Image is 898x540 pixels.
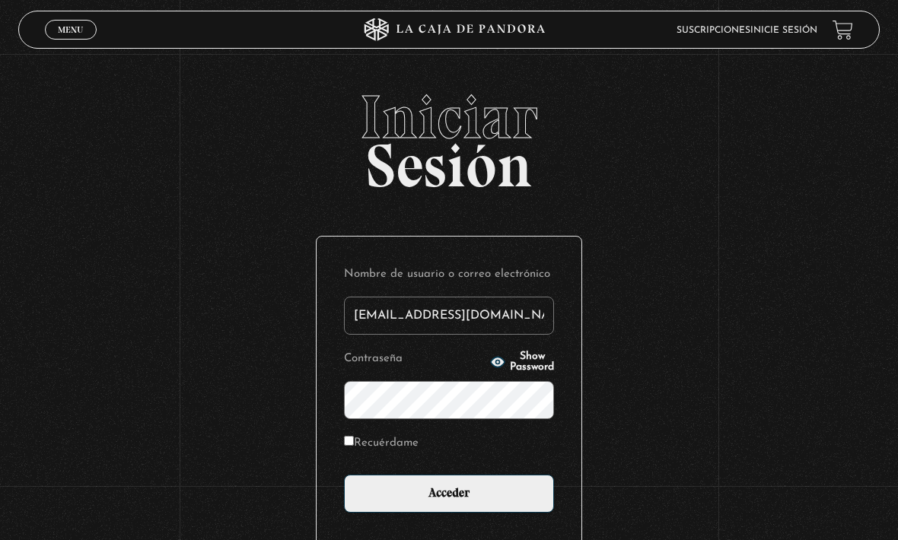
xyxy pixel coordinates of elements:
[344,436,354,446] input: Recuérdame
[490,351,554,373] button: Show Password
[53,38,89,49] span: Cerrar
[18,87,880,148] span: Iniciar
[510,351,554,373] span: Show Password
[344,433,419,453] label: Recuérdame
[750,26,817,35] a: Inicie sesión
[344,348,486,369] label: Contraseña
[58,25,83,34] span: Menu
[18,87,880,184] h2: Sesión
[677,26,750,35] a: Suscripciones
[833,20,853,40] a: View your shopping cart
[344,264,554,284] label: Nombre de usuario o correo electrónico
[344,475,554,513] input: Acceder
